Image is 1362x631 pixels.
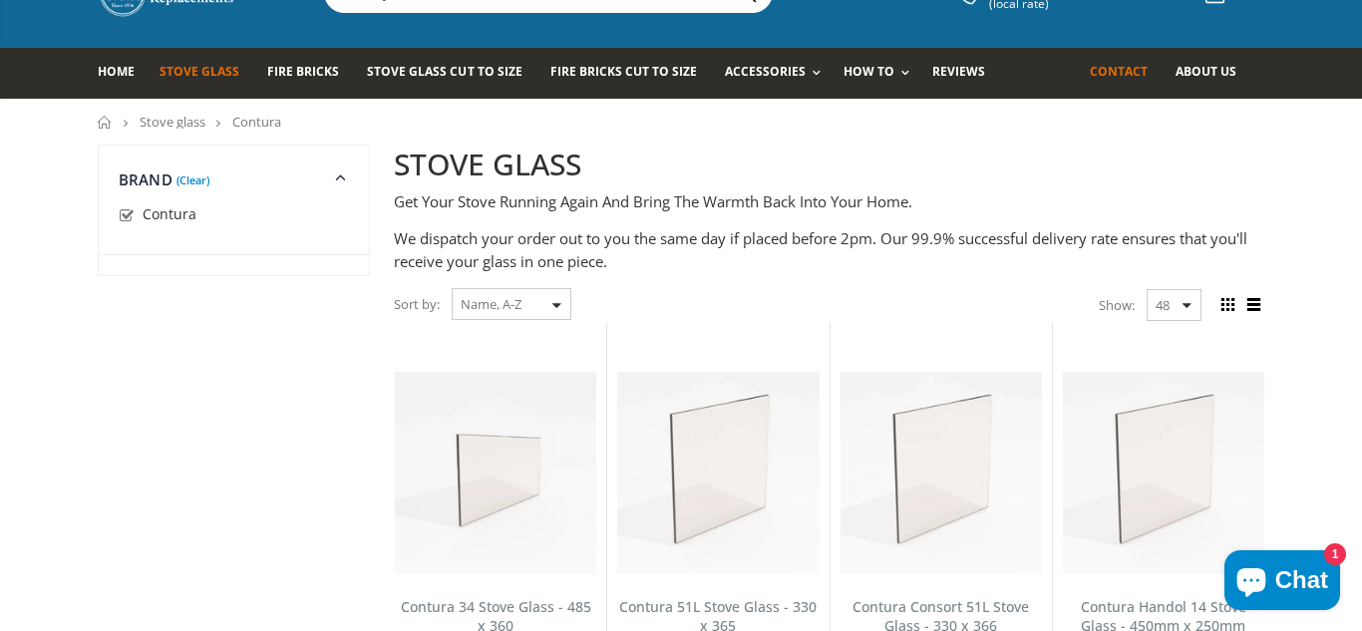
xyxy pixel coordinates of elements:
span: Reviews [932,63,985,80]
span: How To [844,63,894,80]
a: Accessories [725,48,831,99]
a: About us [1176,48,1251,99]
a: (Clear) [176,177,209,182]
p: Get Your Stove Running Again And Bring The Warmth Back Into Your Home. [394,190,1264,213]
a: Fire Bricks Cut To Size [550,48,712,99]
p: We dispatch your order out to you the same day if placed before 2pm. Our 99.9% successful deliver... [394,227,1264,272]
span: Brand [119,169,172,189]
a: Fire Bricks [267,48,354,99]
a: Reviews [932,48,1000,99]
span: Fire Bricks Cut To Size [550,63,697,80]
span: Show: [1099,289,1135,321]
span: Contact [1090,63,1148,80]
a: Stove Glass Cut To Size [367,48,536,99]
inbox-online-store-chat: Shopify online store chat [1218,550,1346,615]
span: Accessories [725,63,806,80]
span: List view [1242,294,1264,316]
a: Stove glass [140,113,205,131]
a: Home [98,116,113,129]
a: Contact [1090,48,1163,99]
span: Grid view [1216,294,1238,316]
span: Sort by: [394,287,440,322]
img: Contura 34 stove glass [395,372,596,573]
span: Contura [232,113,281,131]
span: About us [1176,63,1236,80]
span: Contura [143,204,196,223]
span: Fire Bricks [267,63,339,80]
img: Contura Handol 14 Stove Glass [1063,372,1264,573]
span: Stove Glass [160,63,239,80]
h2: STOVE GLASS [394,145,1264,185]
a: How To [844,48,919,99]
img: Contura 51L stove glass [617,372,819,573]
a: Home [98,48,150,99]
img: Contura 51L stove glass [841,372,1042,573]
a: Stove Glass [160,48,254,99]
span: Stove Glass Cut To Size [367,63,521,80]
span: Home [98,63,135,80]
